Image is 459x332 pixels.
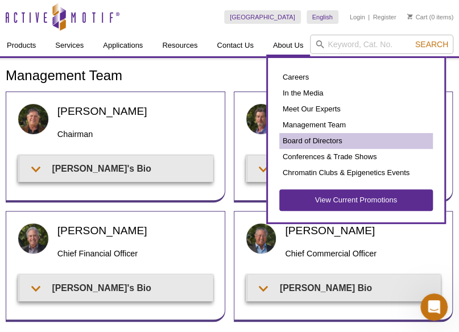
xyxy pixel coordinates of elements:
a: About Us [266,35,310,56]
li: | [368,10,370,24]
img: Joe Fernandez headshot [18,103,49,135]
img: Patrick Yount headshot [18,223,49,254]
h3: Chief Financial Officer [57,247,213,260]
a: Register [373,13,396,21]
a: Services [48,35,90,56]
img: Ted DeFrank headshot [246,103,277,135]
a: Meet Our Experts [279,101,433,117]
h2: [PERSON_NAME] [57,103,213,119]
iframe: Intercom live chat [420,293,448,321]
a: Management Team [279,117,433,133]
h2: [PERSON_NAME] [57,223,213,238]
a: Careers [279,69,433,85]
a: Cart [407,13,427,21]
a: English [307,10,338,24]
button: Search [412,39,452,49]
input: Keyword, Cat. No. [310,35,453,54]
summary: [PERSON_NAME] Bio [248,275,441,301]
a: View Current Promotions [279,189,433,211]
li: (0 items) [407,10,453,24]
summary: [PERSON_NAME]'s Bio [20,275,213,301]
a: In the Media [279,85,433,101]
a: Board of Directors [279,133,433,149]
span: Search [415,40,448,49]
a: Applications [96,35,150,56]
a: Chromatin Clubs & Epigenetics Events [279,165,433,181]
a: Login [350,13,365,21]
summary: [PERSON_NAME]'s Bio [248,156,441,181]
img: Fritz Eibel headshot [246,223,277,254]
img: Your Cart [407,14,412,19]
a: Conferences & Trade Shows [279,149,433,165]
h2: [PERSON_NAME] [285,223,441,238]
a: [GEOGRAPHIC_DATA] [224,10,301,24]
summary: [PERSON_NAME]'s Bio [20,156,213,181]
h3: Chief Commercial Officer [285,247,441,260]
h1: Management Team [6,68,453,85]
a: Contact Us [210,35,260,56]
h3: Chairman [57,127,213,141]
a: Resources [155,35,204,56]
